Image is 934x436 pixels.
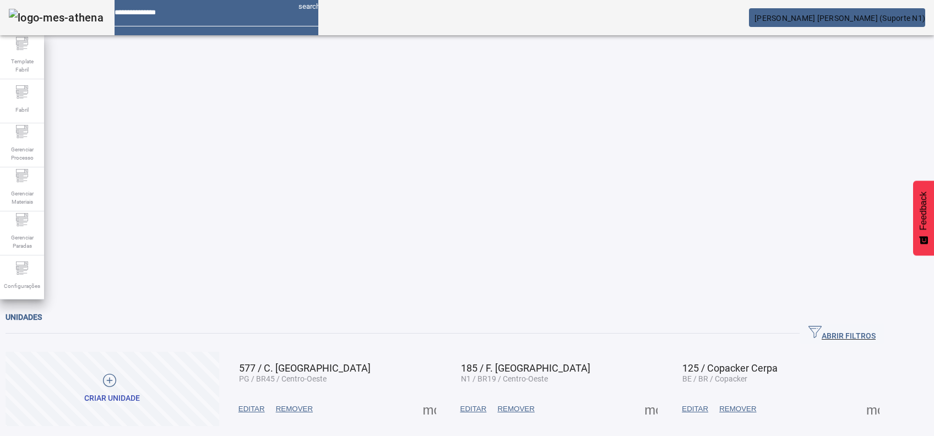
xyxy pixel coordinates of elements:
button: REMOVER [492,399,540,419]
span: BE / BR / Copacker [682,374,747,383]
div: Criar unidade [84,393,140,404]
span: REMOVER [497,404,534,415]
button: EDITAR [676,399,714,419]
button: EDITAR [455,399,492,419]
span: ABRIR FILTROS [808,325,876,342]
button: Mais [420,399,439,419]
button: Feedback - Mostrar pesquisa [913,181,934,255]
span: Template Fabril [6,54,39,77]
span: PG / BR45 / Centro-Oeste [239,374,327,383]
span: EDITAR [682,404,708,415]
span: Gerenciar Paradas [6,230,39,253]
span: Unidades [6,313,42,321]
span: Fabril [12,102,32,117]
span: EDITAR [460,404,487,415]
span: REMOVER [719,404,756,415]
span: 185 / F. [GEOGRAPHIC_DATA] [461,362,590,374]
span: Gerenciar Processo [6,142,39,165]
button: EDITAR [233,399,270,419]
span: REMOVER [276,404,313,415]
span: EDITAR [238,404,265,415]
span: 577 / C. [GEOGRAPHIC_DATA] [239,362,371,374]
button: Mais [641,399,661,419]
button: REMOVER [714,399,762,419]
span: N1 / BR19 / Centro-Oeste [461,374,548,383]
span: [PERSON_NAME] [PERSON_NAME] (Suporte N1) [754,14,925,23]
span: Configurações [1,279,44,293]
button: Criar unidade [6,352,219,426]
span: 125 / Copacker Cerpa [682,362,778,374]
img: logo-mes-athena [9,9,104,26]
button: Mais [863,399,883,419]
button: ABRIR FILTROS [800,324,884,344]
span: Feedback [919,192,928,230]
span: Gerenciar Materiais [6,186,39,209]
button: REMOVER [270,399,318,419]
